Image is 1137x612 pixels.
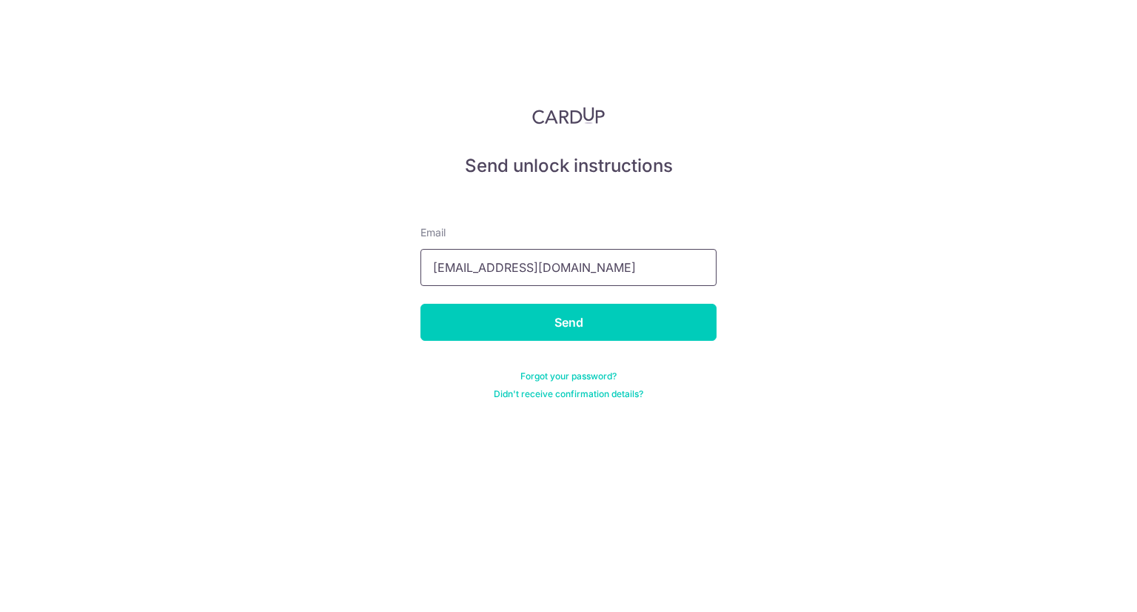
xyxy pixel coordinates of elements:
[420,154,717,178] h5: Send unlock instructions
[520,370,617,382] a: Forgot your password?
[420,249,717,286] input: Enter your Email
[532,107,605,124] img: CardUp Logo
[420,304,717,341] input: Send
[494,388,643,400] a: Didn't receive confirmation details?
[420,226,446,239] span: translation missing: en.devise.label.Email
